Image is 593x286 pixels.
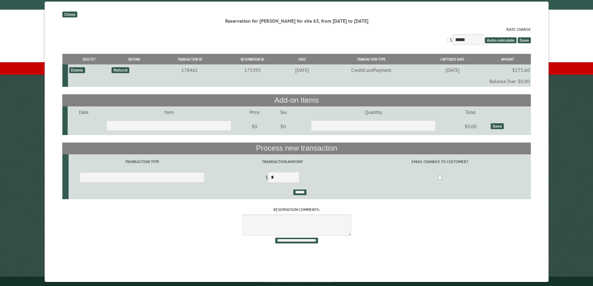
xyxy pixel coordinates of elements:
[215,169,349,187] td: $
[62,26,531,32] label: Rate Charge
[261,279,332,283] small: © Campground Commander LLC. All rights reserved.
[69,67,85,73] div: Delete
[421,64,484,76] td: [DATE]
[68,106,99,118] td: Date
[271,106,295,118] td: Tax
[68,76,531,87] td: Balance Due: $0.00
[222,54,283,65] th: Reservation ID
[451,118,489,135] td: $0.00
[321,64,421,76] td: CreditCardPayment
[99,106,238,118] td: Item
[283,64,321,76] td: [DATE]
[283,54,321,65] th: Date
[62,17,531,24] div: Reservation for [PERSON_NAME] for site 63, from [DATE] to [DATE]
[321,54,421,65] th: Transaction Type
[238,106,271,118] td: Price
[62,94,531,106] th: Add-on Items
[295,106,451,118] td: Quantity
[68,54,111,65] th: Delete?
[484,54,531,65] th: Amount
[69,159,214,165] label: Transaction Type
[491,123,504,129] div: Save
[222,64,283,76] td: 173395
[158,54,222,65] th: Transaction ID
[62,26,531,47] div: : $
[271,118,295,135] td: $0
[111,67,129,73] div: Refund
[484,64,531,76] td: $275.60
[485,37,516,43] span: Auto-calculate
[62,143,531,154] th: Process new transaction
[451,106,489,118] td: Total
[421,54,484,65] th: Captured Date
[62,207,531,213] label: Reservation comments:
[518,37,531,43] span: Save
[350,159,530,165] label: Email changes to customer?
[158,64,222,76] td: 178461
[216,159,348,165] label: Transaction Amount
[238,118,271,135] td: $0
[111,54,158,65] th: Refund
[62,12,77,17] div: Close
